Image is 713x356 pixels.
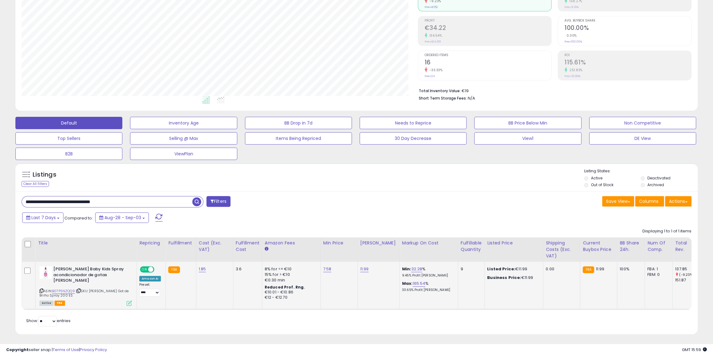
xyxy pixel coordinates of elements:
[402,266,453,278] div: %
[474,132,581,145] button: View1
[487,266,515,272] b: Listed Price:
[620,240,642,253] div: BB Share 24h.
[461,266,480,272] div: 9
[647,266,668,272] div: FBA: 1
[265,266,316,272] div: 8% for <= €10
[265,246,268,252] small: Amazon Fees.
[682,347,707,353] span: 2025-09-11 15:59 GMT
[360,266,369,272] a: 11.99
[639,198,658,204] span: Columns
[591,175,602,181] label: Active
[425,54,551,57] span: Ordered Items
[245,132,352,145] button: Items Being Repriced
[399,237,458,262] th: The percentage added to the cost of goods (COGS) that forms the calculator for Min & Max prices.
[427,33,442,38] small: 134.54%
[596,266,604,272] span: 11.99
[589,132,696,145] button: DE View
[15,132,122,145] button: Top Sellers
[130,148,237,160] button: ViewPlan
[64,215,93,221] span: Compared to:
[206,196,230,207] button: Filters
[635,196,664,207] button: Columns
[95,212,149,223] button: Aug-28 - Sep-03
[236,240,259,253] div: Fulfillment Cost
[323,240,355,246] div: Min Price
[419,87,687,94] li: €19
[546,266,575,272] div: 0.00
[402,281,453,292] div: %
[679,272,694,277] small: (-9.23%)
[602,196,634,207] button: Save View
[647,240,670,253] div: Num of Comp.
[265,295,316,300] div: €12 - €12.70
[419,88,461,93] b: Total Inventory Value:
[265,240,318,246] div: Amazon Fees
[168,266,180,273] small: FBA
[6,347,29,353] strong: Copyright
[413,280,425,287] a: 165.54
[411,266,422,272] a: 32.28
[675,266,700,272] div: 137.85
[139,240,163,246] div: Repricing
[22,181,49,187] div: Clear All Filters
[139,283,161,297] div: Preset:
[265,290,316,295] div: €10.01 - €10.86
[620,266,640,272] div: 100%
[402,240,455,246] div: Markup on Cost
[425,19,551,23] span: Profit
[567,68,583,72] small: 251.83%
[26,318,71,324] span: Show: entries
[584,168,698,174] p: Listing States:
[402,273,453,278] p: 9.45% Profit [PERSON_NAME]
[583,266,594,273] small: FBA
[31,215,56,221] span: Last 7 Days
[360,132,467,145] button: 30 Day Decrease
[642,228,691,234] div: Displaying 1 to 1 of 1 items
[546,240,577,259] div: Shipping Costs (Exc. VAT)
[487,240,540,246] div: Listed Price
[15,117,122,129] button: Default
[564,59,691,67] h2: 115.61%
[402,280,413,286] b: Max:
[360,240,397,246] div: [PERSON_NAME]
[39,266,52,279] img: 315RU4UKZUL._SL40_.jpg
[589,117,696,129] button: Non Competitive
[591,182,613,187] label: Out of Stock
[55,301,65,306] span: FBA
[39,266,132,305] div: ASIN:
[38,240,134,246] div: Title
[425,59,551,67] h2: 16
[236,266,257,272] div: 3.6
[474,117,581,129] button: BB Price Below Min
[265,277,316,283] div: €0.30 min
[487,275,538,280] div: €11.99
[245,117,352,129] button: BB Drop in 7d
[39,301,54,306] span: All listings currently available for purchase on Amazon
[402,266,411,272] b: Min:
[22,212,63,223] button: Last 7 Days
[265,272,316,277] div: 15% for > €10
[675,277,700,283] div: 151.87
[141,267,148,272] span: ON
[265,284,305,290] b: Reduced Prof. Rng.
[564,33,577,38] small: 0.00%
[139,276,161,281] div: Amazon AI
[564,40,582,43] small: Prev: 100.00%
[564,54,691,57] span: ROI
[39,288,129,298] span: | SKU: [PERSON_NAME] Got de Brilho Spray 200 ES
[52,288,75,294] a: B07PSNZQQ9
[487,266,538,272] div: €11.99
[323,266,332,272] a: 7.58
[647,272,668,277] div: FBM: 0
[564,5,579,9] small: Prev: 9.61%
[360,117,467,129] button: Needs to Reprice
[468,95,475,101] span: N/A
[564,74,581,78] small: Prev: 32.86%
[130,117,237,129] button: Inventory Age
[168,240,193,246] div: Fulfillment
[647,182,664,187] label: Archived
[583,240,614,253] div: Current Buybox Price
[564,24,691,33] h2: 100.00%
[130,132,237,145] button: Selling @ Max
[402,288,453,292] p: 30.65% Profit [PERSON_NAME]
